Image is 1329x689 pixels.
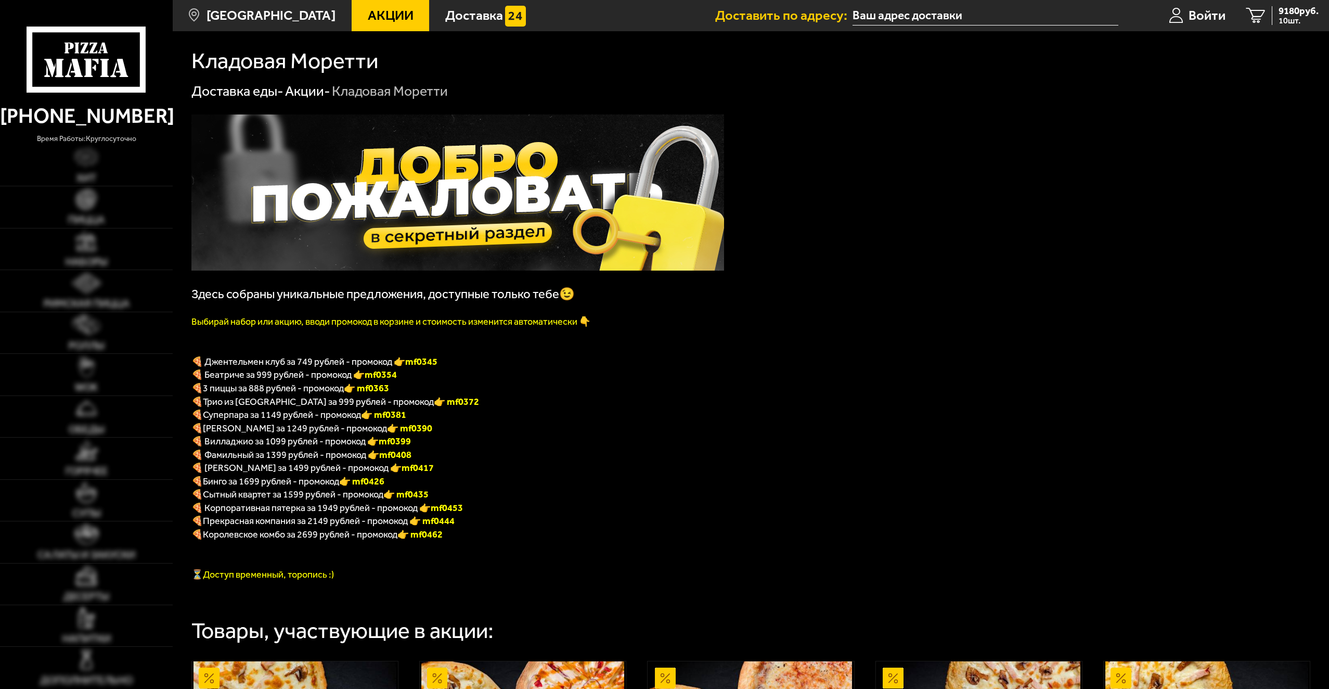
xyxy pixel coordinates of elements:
[655,668,676,688] img: Акционный
[37,550,135,560] span: Салаты и закуски
[1279,6,1319,16] span: 9180 руб.
[332,82,448,100] div: Кладовая Моретти
[1279,17,1319,25] span: 10 шт.
[191,436,411,447] span: 🍕 Вилладжио за 1099 рублей - промокод 👉
[203,409,361,420] span: Суперпара за 1149 рублей - промокод
[191,423,203,434] b: 🍕
[191,502,463,514] span: 🍕 Корпоративная пятерка за 1949 рублей - промокод 👉
[40,675,133,686] span: Дополнительно
[203,476,339,487] span: Бинго за 1699 рублей - промокод
[44,299,130,309] span: Римская пицца
[203,423,387,434] span: [PERSON_NAME] за 1249 рублей - промокод
[1111,668,1131,688] img: Акционный
[361,409,406,420] font: 👉 mf0381
[203,396,434,407] span: Трио из [GEOGRAPHIC_DATA] за 999 рублей - промокод
[69,425,105,435] span: Обеды
[344,382,389,394] font: 👉 mf0363
[339,476,384,487] b: 👉 mf0426
[1189,9,1225,22] span: Войти
[883,668,904,688] img: Акционный
[285,83,330,99] a: Акции-
[405,356,437,367] b: mf0345
[379,436,411,447] b: mf0399
[191,369,397,380] span: 🍕 Беатриче за 999 рублей - промокод 👉
[203,489,383,500] span: Сытный квартет за 1599 рублей - промокод
[76,173,96,184] span: Хит
[397,529,443,540] font: 👉 mf0462
[191,620,494,642] div: Товары, участвующие в акции:
[62,634,111,644] span: Напитки
[203,529,397,540] span: Королевское комбо за 2699 рублей - промокод
[75,382,98,393] span: WOK
[409,515,455,527] font: 👉 mf0444
[191,462,434,474] span: 🍕 [PERSON_NAME] за 1499 рублей - промокод 👉
[191,409,203,420] font: 🍕
[383,489,429,500] b: 👉 mf0435
[853,6,1118,25] input: Ваш адрес доставки
[66,466,108,477] span: Горячее
[427,668,448,688] img: Акционный
[191,382,203,394] font: 🍕
[191,287,575,301] span: Здесь собраны уникальные предложения, доступные только тебе😉
[379,449,411,461] b: mf0408
[207,9,336,22] span: [GEOGRAPHIC_DATA]
[191,114,724,271] img: 1024x1024
[368,9,414,22] span: Акции
[191,83,283,99] a: Доставка еды-
[191,569,334,580] span: ⏳Доступ временный, торопись :)
[191,529,203,540] font: 🍕
[434,396,479,407] font: 👉 mf0372
[203,515,409,527] span: Прекрасная компания за 2149 рублей - промокод
[191,356,437,367] span: 🍕 Джентельмен клуб за 749 рублей - промокод 👉
[191,50,378,72] h1: Кладовая Моретти
[68,215,105,225] span: Пицца
[387,423,432,434] b: 👉 mf0390
[72,508,101,519] span: Супы
[365,369,397,380] b: mf0354
[63,592,109,602] span: Десерты
[66,257,108,267] span: Наборы
[431,502,463,514] b: mf0453
[191,515,203,527] font: 🍕
[715,9,853,22] span: Доставить по адресу:
[69,341,105,351] span: Роллы
[191,316,590,327] font: Выбирай набор или акцию, вводи промокод в корзине и стоимость изменится автоматически 👇
[402,462,434,474] b: mf0417
[191,489,203,500] b: 🍕
[505,6,526,27] img: 15daf4d41897b9f0e9f617042186c801.svg
[191,396,203,407] font: 🍕
[445,9,503,22] span: Доставка
[191,449,411,461] span: 🍕 Фамильный за 1399 рублей - промокод 👉
[191,476,203,487] b: 🍕
[199,668,220,688] img: Акционный
[203,382,344,394] span: 3 пиццы за 888 рублей - промокод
